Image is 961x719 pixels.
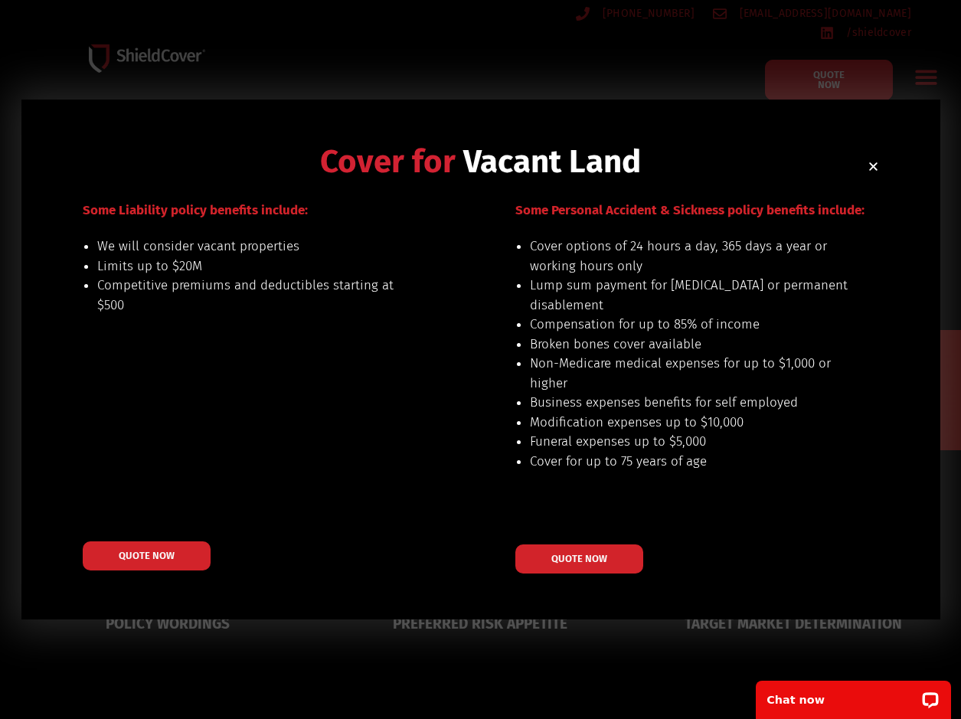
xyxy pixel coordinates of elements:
li: Cover for up to 75 years of age [530,452,849,472]
li: Cover options of 24 hours a day, 365 days a year or working hours only [530,237,849,276]
li: Competitive premiums and deductibles starting at $500 [97,276,417,315]
span: QUOTE NOW [119,551,175,560]
span: Some Personal Accident & Sickness policy benefits include: [515,202,865,218]
li: Lump sum payment for [MEDICAL_DATA] or permanent disablement [530,276,849,315]
li: We will consider vacant properties [97,237,417,257]
li: Business expenses benefits for self employed [530,393,849,413]
iframe: LiveChat chat widget [746,671,961,719]
li: Compensation for up to 85% of income [530,315,849,335]
a: QUOTE NOW [83,541,211,570]
span: Some Liability policy benefits include: [83,202,308,218]
li: Limits up to $20M [97,257,417,276]
li: Non-Medicare medical expenses for up to $1,000 or higher [530,354,849,393]
a: Close [868,161,879,172]
li: Modification expenses up to $10,000 [530,413,849,433]
span: Vacant Land [463,142,641,181]
li: Funeral expenses up to $5,000 [530,432,849,452]
li: Broken bones cover available [530,335,849,355]
span: Cover for [320,142,456,181]
a: QUOTE NOW [515,544,643,574]
span: QUOTE NOW [551,554,607,564]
